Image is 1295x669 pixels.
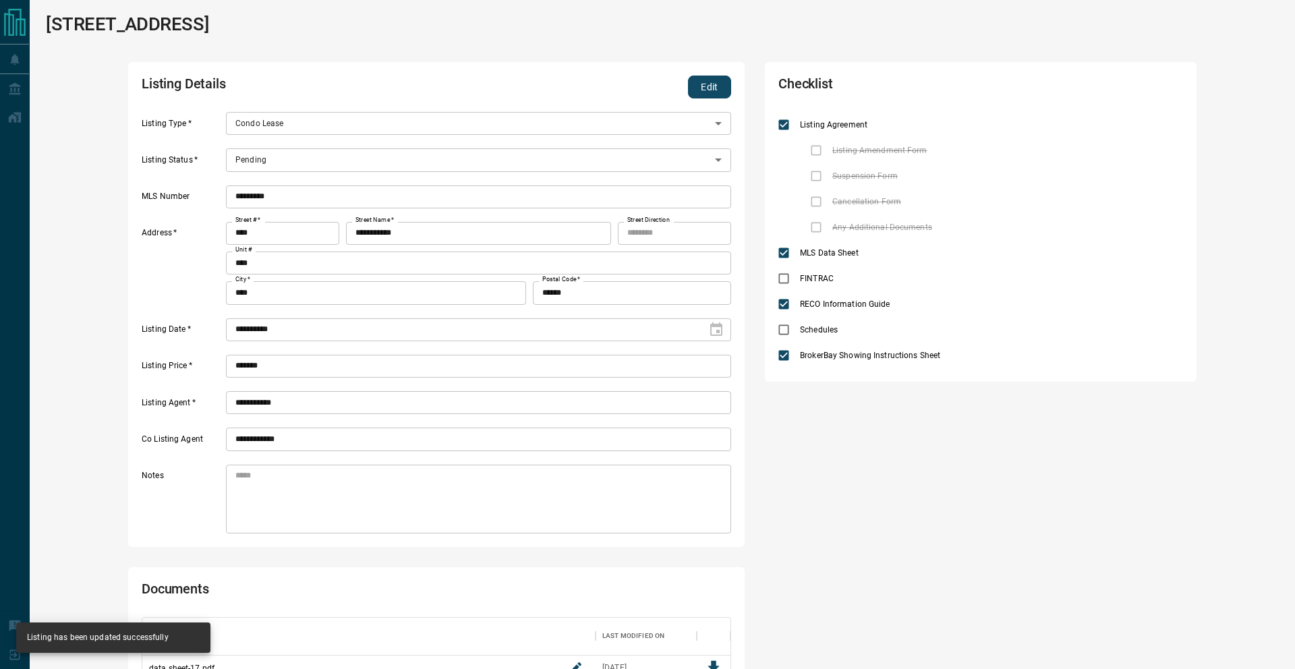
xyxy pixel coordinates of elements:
[142,470,223,533] label: Notes
[142,227,223,304] label: Address
[355,216,394,225] label: Street Name
[142,118,223,136] label: Listing Type
[797,119,871,131] span: Listing Agreement
[142,581,495,604] h2: Documents
[27,627,169,649] div: Listing has been updated successfully
[142,191,223,208] label: MLS Number
[46,13,209,35] h1: [STREET_ADDRESS]
[235,216,260,225] label: Street #
[142,154,223,172] label: Listing Status
[142,617,596,655] div: Filename
[797,324,841,336] span: Schedules
[226,112,731,135] div: Condo Lease
[797,298,893,310] span: RECO Information Guide
[142,360,223,378] label: Listing Price
[235,275,250,284] label: City
[142,324,223,341] label: Listing Date
[542,275,580,284] label: Postal Code
[142,397,223,415] label: Listing Agent
[596,617,697,655] div: Last Modified On
[797,272,837,285] span: FINTRAC
[142,434,223,451] label: Co Listing Agent
[142,76,495,98] h2: Listing Details
[627,216,670,225] label: Street Direction
[829,196,904,208] span: Cancellation Form
[602,617,664,655] div: Last Modified On
[235,245,252,254] label: Unit #
[778,76,1021,98] h2: Checklist
[797,247,862,259] span: MLS Data Sheet
[829,170,901,182] span: Suspension Form
[797,349,944,361] span: BrokerBay Showing Instructions Sheet
[829,221,936,233] span: Any Additional Documents
[226,148,731,171] div: Pending
[829,144,930,156] span: Listing Amendment Form
[688,76,731,98] button: Edit
[149,617,183,655] div: Filename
